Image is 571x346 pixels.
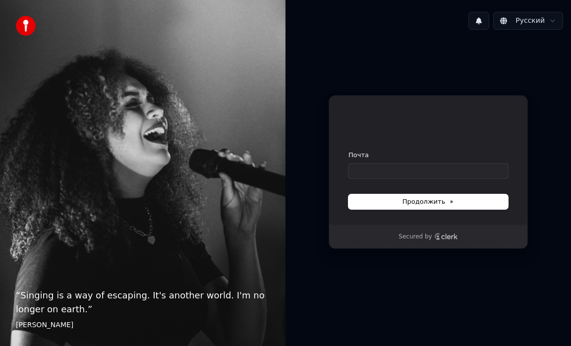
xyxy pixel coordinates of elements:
[16,288,270,316] p: “ Singing is a way of escaping. It's another world. I'm no longer on earth. ”
[348,151,369,160] label: Почта
[348,194,508,209] button: Продолжить
[399,233,432,241] p: Secured by
[16,16,36,36] img: youka
[434,233,458,240] a: Clerk logo
[16,320,270,330] footer: [PERSON_NAME]
[402,197,455,206] span: Продолжить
